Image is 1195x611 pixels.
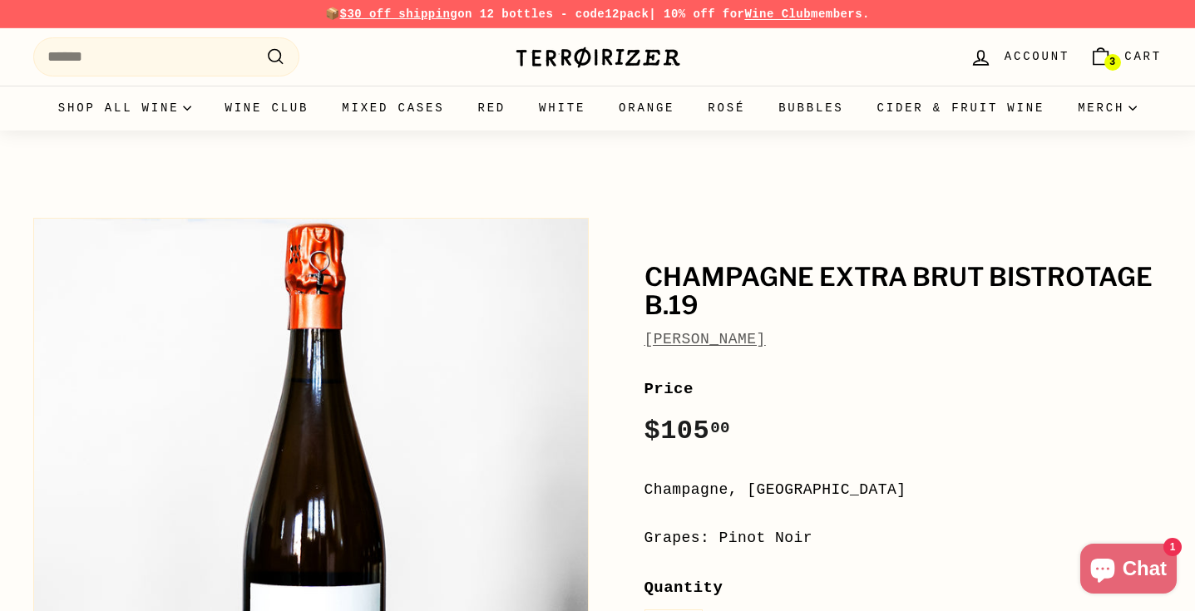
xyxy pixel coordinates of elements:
[644,526,1163,550] div: Grapes: Pinot Noir
[710,419,730,437] sup: 00
[960,32,1079,81] a: Account
[644,575,1163,600] label: Quantity
[861,86,1062,131] a: Cider & Fruit Wine
[340,7,458,21] span: $30 off shipping
[461,86,522,131] a: Red
[744,7,811,21] a: Wine Club
[325,86,461,131] a: Mixed Cases
[1079,32,1172,81] a: Cart
[691,86,762,131] a: Rosé
[644,377,1163,402] label: Price
[1005,47,1069,66] span: Account
[644,416,731,446] span: $105
[762,86,860,131] a: Bubbles
[1124,47,1162,66] span: Cart
[644,264,1163,319] h1: Champagne Extra Brut BISTROTAGE B.19
[1061,86,1153,131] summary: Merch
[602,86,691,131] a: Orange
[644,478,1163,502] div: Champagne, [GEOGRAPHIC_DATA]
[42,86,209,131] summary: Shop all wine
[605,7,649,21] strong: 12pack
[33,5,1162,23] p: 📦 on 12 bottles - code | 10% off for members.
[208,86,325,131] a: Wine Club
[1075,544,1182,598] inbox-online-store-chat: Shopify online store chat
[522,86,602,131] a: White
[1109,57,1115,68] span: 3
[644,331,766,347] a: [PERSON_NAME]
